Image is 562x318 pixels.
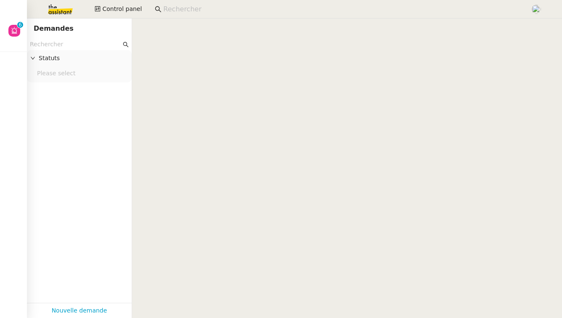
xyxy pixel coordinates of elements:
button: Control panel [90,3,147,15]
nz-page-header-title: Demandes [34,23,74,34]
span: Statuts [39,53,128,63]
span: Control panel [102,4,142,14]
nz-badge-sup: 6 [17,22,23,28]
div: Statuts [27,50,132,66]
p: 6 [19,22,22,29]
input: Rechercher [163,4,522,15]
img: users%2FPPrFYTsEAUgQy5cK5MCpqKbOX8K2%2Favatar%2FCapture%20d%E2%80%99e%CC%81cran%202023-06-05%20a%... [532,5,541,14]
input: Rechercher [30,40,121,49]
a: Nouvelle demande [52,306,107,315]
